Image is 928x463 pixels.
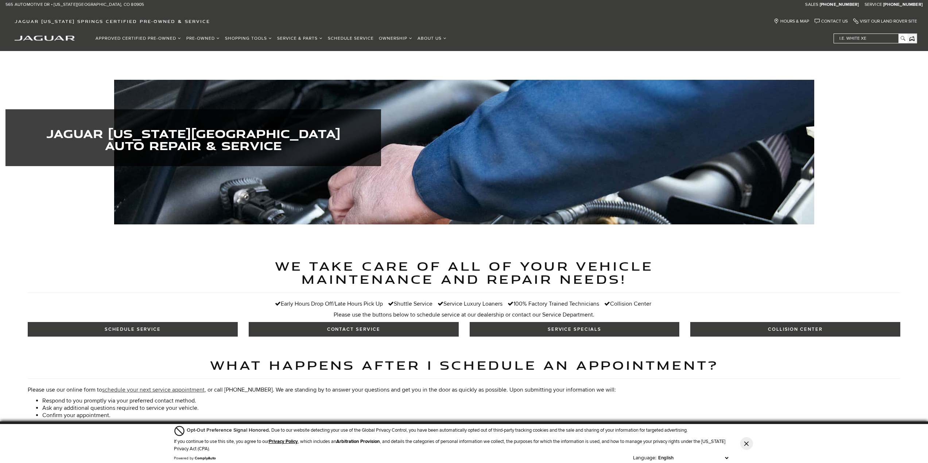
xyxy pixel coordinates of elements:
a: Contact Us [815,19,848,24]
nav: Main Navigation [93,32,449,45]
strong: Arbitration Provision [336,439,380,444]
button: Contact Service [249,322,459,337]
a: jaguar [15,35,75,41]
p: If you continue to use this site, you agree to our , which includes an , and details the categori... [174,439,725,452]
img: Jaguar [15,36,75,41]
a: Shopping Tools [222,32,275,45]
span: Sales [805,2,818,7]
span: Jaguar [US_STATE] Springs Certified Pre-Owned & Service [15,19,210,24]
li: Early Hours Drop Off/Late Hours Pick Up [273,300,385,307]
li: Shuttle Service [386,300,434,307]
span: Service [865,2,882,7]
a: [PHONE_NUMBER] [820,2,859,8]
h2: What Happens After I Schedule an Appointment? [28,358,900,371]
h2: We take care of all of your vehicle maintenance and repair needs! [28,259,900,285]
a: Collision Center [690,322,900,337]
p: Please use our online form to , or call [PHONE_NUMBER]. We are standing by to answer your questio... [28,386,900,393]
a: Pre-Owned [184,32,222,45]
a: Privacy Policy [269,439,298,444]
div: Language: [633,455,656,460]
a: SCHEDULE SERVICE [28,322,238,337]
a: Approved Certified Pre-Owned [93,32,184,45]
h1: Jaguar [US_STATE][GEOGRAPHIC_DATA] Auto Repair & Service [16,127,370,152]
a: About Us [415,32,449,45]
a: ComplyAuto [195,456,216,460]
div: Due to our website detecting your use of the Global Privacy Control, you have been automatically ... [187,426,688,434]
button: Close Button [740,437,753,450]
a: Ownership [376,32,415,45]
a: schedule your next service appointment [102,386,205,393]
select: Language Select [656,454,730,462]
a: Service Specials [470,322,680,337]
li: Ask any additional questions required to service your vehicle. [42,404,900,412]
li: Service Luxury Loaners [436,300,504,307]
a: [PHONE_NUMBER] [883,2,923,8]
a: 565 Automotive Dr • [US_STATE][GEOGRAPHIC_DATA], CO 80905 [5,2,144,8]
p: Please use the buttons below to schedule service at our dealership or contact our Service Departm... [28,311,900,318]
a: Hours & Map [774,19,809,24]
a: Schedule Service [325,32,376,45]
input: i.e. White XE [834,34,907,43]
li: 100% Factory Trained Technicians [506,300,601,307]
li: Confirm your appointment. [42,412,900,419]
a: Visit Our Land Rover Site [853,19,917,24]
div: Powered by [174,456,216,460]
span: Opt-Out Preference Signal Honored . [187,427,271,433]
li: Respond to you promptly via your preferred contact method. [42,397,900,404]
a: Service & Parts [275,32,325,45]
a: Jaguar [US_STATE] Springs Certified Pre-Owned & Service [11,19,214,24]
li: Collision Center [602,300,653,307]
